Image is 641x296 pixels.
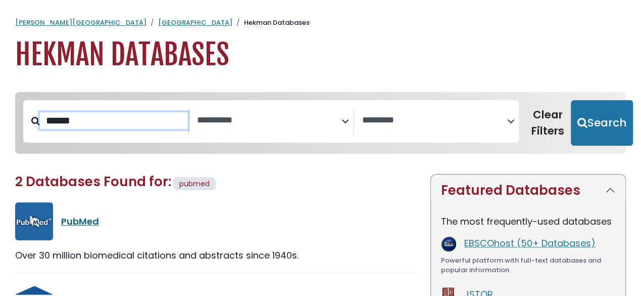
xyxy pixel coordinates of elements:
[441,215,615,228] p: The most frequently-used databases
[571,100,633,146] button: Submit for Search Results
[15,18,626,28] nav: breadcrumb
[362,115,507,126] textarea: Search
[431,175,625,206] button: Featured Databases
[441,256,615,275] div: Powerful platform with full-text databases and popular information.
[464,237,596,249] a: EBSCOhost (50+ Databases)
[15,248,418,262] div: Over 30 million biomedical citations and abstracts since 1940s.
[40,112,188,129] input: Search database by title or keyword
[15,92,626,154] nav: Search filters
[61,215,99,228] a: PubMed
[179,179,210,189] span: pubmed
[15,38,626,72] h1: Hekman Databases
[525,100,571,146] button: Clear Filters
[15,18,146,27] a: [PERSON_NAME][GEOGRAPHIC_DATA]
[15,173,171,191] span: 2 Databases Found for:
[158,18,232,27] a: [GEOGRAPHIC_DATA]
[232,18,310,28] li: Hekman Databases
[197,115,342,126] textarea: Search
